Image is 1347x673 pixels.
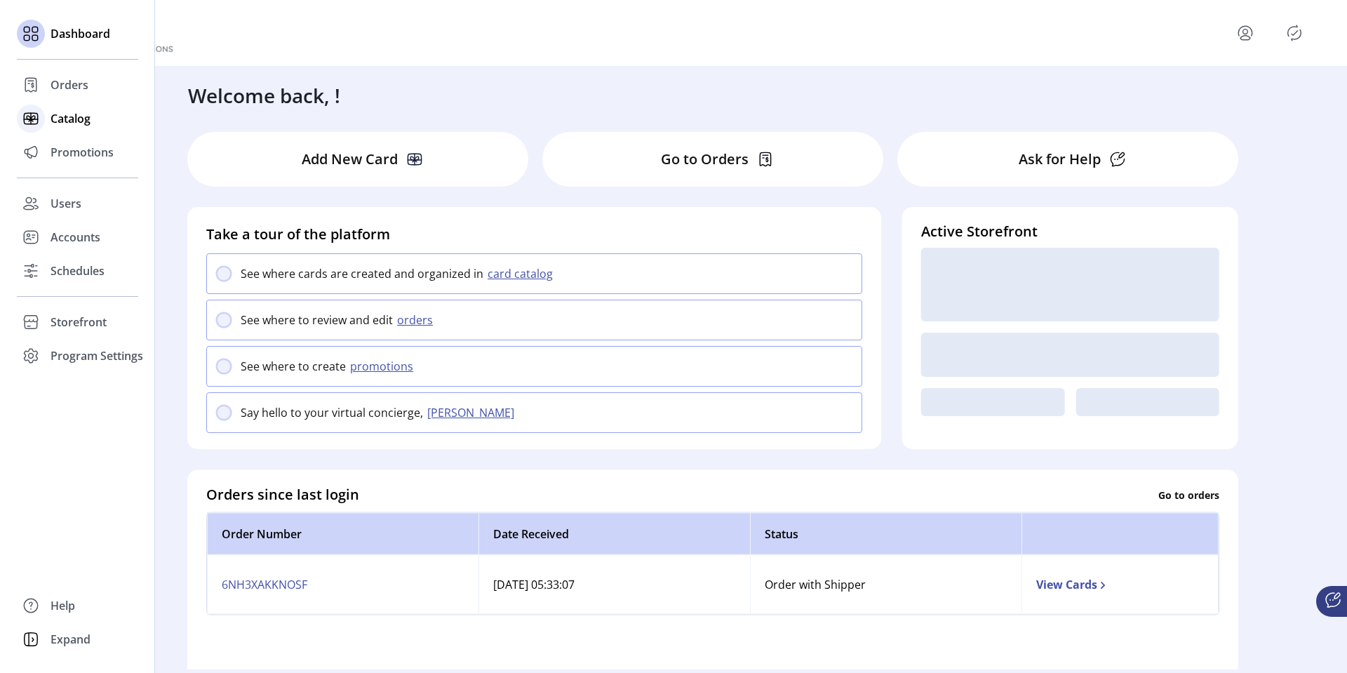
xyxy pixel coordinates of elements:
p: See where cards are created and organized in [241,265,483,282]
h4: Active Storefront [921,221,1219,242]
button: card catalog [483,265,561,282]
span: Dashboard [51,25,110,42]
p: Go to orders [1158,487,1219,502]
span: Storefront [51,314,107,331]
p: See where to review and edit [241,312,393,328]
h4: Take a tour of the platform [206,224,862,245]
p: See where to create [241,358,346,375]
span: Users [51,195,81,212]
span: Promotions [51,144,114,161]
td: Order with Shipper [750,555,1021,614]
span: Help [51,597,75,614]
button: promotions [346,358,422,375]
h3: Welcome back, ! [188,81,340,110]
h4: Orders since last login [206,484,359,505]
p: Go to Orders [661,149,749,170]
td: 6NH3XAKKNOSF [207,555,478,614]
th: Status [750,513,1021,555]
td: [DATE] 05:33:07 [478,555,750,614]
td: View Cards [1021,555,1219,614]
th: Date Received [478,513,750,555]
span: Expand [51,631,91,648]
span: Orders [51,76,88,93]
button: orders [393,312,441,328]
button: menu [1234,22,1256,44]
button: Publisher Panel [1283,22,1306,44]
span: Accounts [51,229,100,246]
th: Order Number [207,513,478,555]
button: [PERSON_NAME] [423,404,523,421]
span: Program Settings [51,347,143,364]
span: Catalog [51,110,91,127]
p: Say hello to your virtual concierge, [241,404,423,421]
span: Schedules [51,262,105,279]
p: Add New Card [302,149,398,170]
p: Ask for Help [1019,149,1101,170]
